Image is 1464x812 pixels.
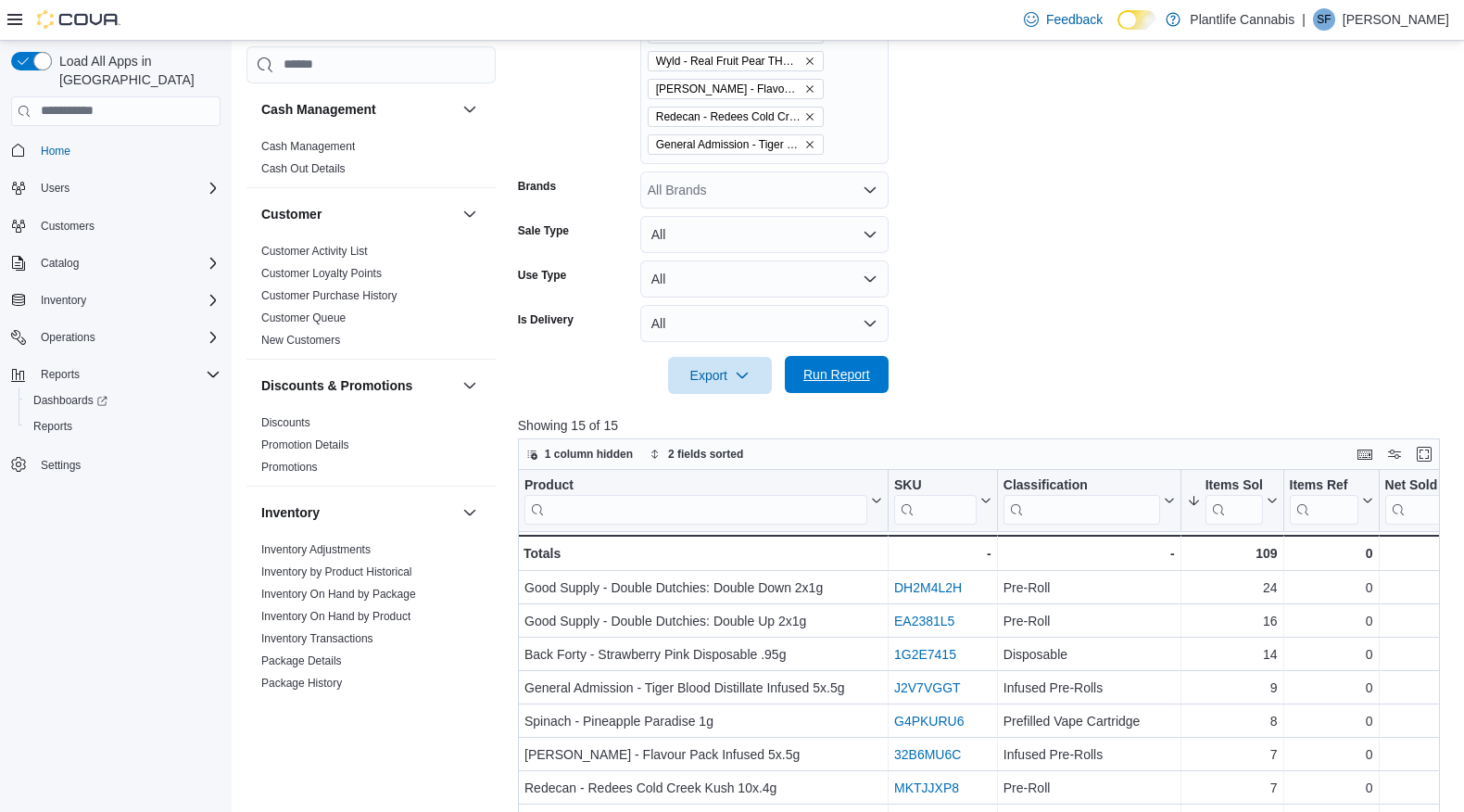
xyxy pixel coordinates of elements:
span: Inventory On Hand by Package [261,587,416,602]
p: | [1302,8,1306,31]
label: Use Type [518,268,566,283]
a: MKTJJXP8 [894,780,959,795]
button: Customer [459,203,481,225]
a: Package Details [261,654,342,667]
button: Remove Redecan - Redees Cold Creek Kush 10x.4g from selection in this group [804,111,815,122]
a: Settings [33,454,88,476]
button: Inventory [33,289,94,311]
button: Inventory [261,503,455,522]
div: Infused Pre-Rolls [1003,743,1175,766]
button: Users [4,175,228,201]
h3: Cash Management [261,100,376,119]
div: Totals [524,542,882,565]
p: Plantlife Cannabis [1190,8,1294,31]
a: Reports [26,415,80,438]
button: All [640,305,889,342]
button: Classification [1003,476,1175,524]
div: 0 [1289,643,1372,666]
div: Good Supply - Double Dutchies: Double Down 2x1g [524,577,882,599]
div: SKU [894,476,977,494]
div: Items Ref [1289,476,1357,524]
span: Inventory [33,289,221,311]
span: Export [679,357,761,394]
a: Customer Activity List [261,245,368,258]
a: Customers [33,215,102,237]
span: [PERSON_NAME] - Flavour Pack Infused 5x.5g [656,80,801,98]
span: SF [1317,8,1331,31]
button: Home [4,137,228,164]
span: Dashboards [33,393,107,408]
div: - [1003,542,1175,565]
span: Reports [41,367,80,382]
span: Customers [33,214,221,237]
span: 2 fields sorted [668,447,743,462]
div: Infused Pre-Rolls [1003,677,1175,699]
div: [PERSON_NAME] - Flavour Pack Infused 5x.5g [524,743,882,766]
span: Inventory Transactions [261,631,373,646]
div: 109 [1187,542,1278,565]
span: Redecan - Redees Cold Creek Kush 10x.4g [656,108,801,126]
div: Pre-Roll [1003,610,1175,632]
div: Back Forty - Strawberry Pink Disposable .95g [524,643,882,666]
button: Catalog [33,252,86,274]
button: Items Ref [1289,476,1372,524]
button: Items Sold [1187,476,1278,524]
div: 7 [1187,777,1278,799]
div: 0 [1289,610,1372,632]
input: Dark Mode [1117,10,1156,30]
div: 24 [1187,577,1278,599]
h3: Inventory [261,503,320,522]
button: Discounts & Promotions [459,374,481,397]
div: Pre-Roll [1003,577,1175,599]
div: Items Ref [1289,476,1357,494]
div: Spinach - Pineapple Paradise 1g [524,710,882,732]
a: Dashboards [19,387,228,413]
div: 7 [1187,743,1278,766]
button: Reports [4,362,228,387]
a: Customer Loyalty Points [261,267,382,280]
a: Customer Queue [261,311,346,324]
label: Brands [518,179,556,194]
span: Package Details [261,653,342,668]
div: 0 [1289,577,1372,599]
span: Run Report [803,365,870,384]
nav: Complex example [11,130,221,527]
h3: Customer [261,205,322,223]
span: Wyld - Real Fruit Pear THC:CBG 100mg/10pk [648,51,824,71]
span: Feedback [1046,10,1103,29]
span: Dark Mode [1117,30,1118,31]
label: Sale Type [518,223,569,238]
button: Operations [33,326,103,349]
button: 2 fields sorted [642,443,751,465]
span: Home [41,144,70,159]
button: Display options [1383,443,1406,465]
span: Catalog [41,256,79,271]
span: Load All Apps in [GEOGRAPHIC_DATA] [52,52,221,89]
span: 1 column hidden [545,447,633,462]
a: J2V7VGGT [894,680,961,695]
span: Customer Queue [261,311,346,325]
button: Remove Wyld - Real Fruit Pear THC:CBG 100mg/10pk from selection in this group [804,56,815,67]
div: 9 [1187,677,1278,699]
span: Discounts [261,415,310,430]
a: Inventory On Hand by Product [261,610,410,623]
span: Settings [33,452,221,476]
a: Inventory Adjustments [261,543,371,556]
span: General Admission - Tiger Blood Distillate Infused 5x.5g [648,134,824,155]
span: Claybourne - Flavour Pack Infused 5x.5g [648,79,824,99]
div: Product [524,476,867,494]
div: Pre-Roll [1003,777,1175,799]
span: Cash Out Details [261,161,346,176]
button: Open list of options [863,183,877,197]
a: 1G2E7415 [894,647,956,662]
span: Users [33,177,221,199]
div: 14 [1187,643,1278,666]
span: Settings [41,458,81,473]
span: Inventory On Hand by Product [261,609,410,624]
span: Home [33,139,221,162]
div: Good Supply - Double Dutchies: Double Up 2x1g [524,610,882,632]
span: Inventory [41,293,86,308]
img: Cova [37,10,120,29]
a: Inventory Transactions [261,632,373,645]
div: Net Sold [1384,476,1450,524]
